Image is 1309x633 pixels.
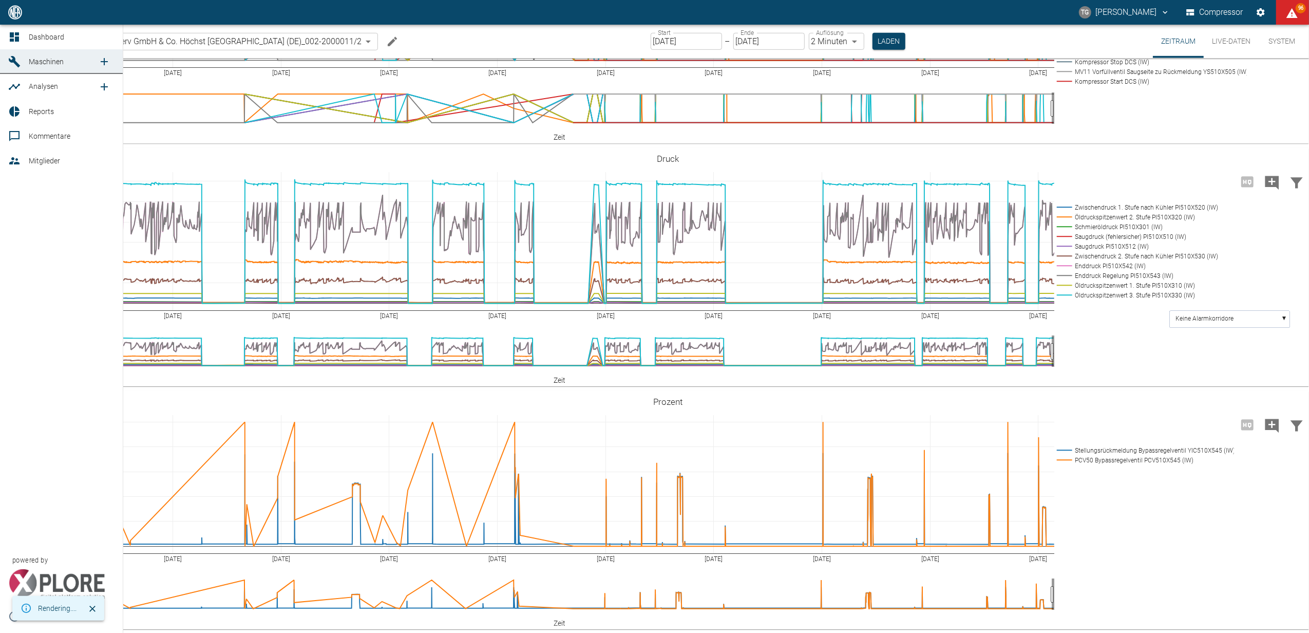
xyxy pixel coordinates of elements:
button: Kommentar hinzufügen [1260,169,1284,195]
a: 20.00011/2_Infraserv GmbH & Co. Höchst [GEOGRAPHIC_DATA] (DE)_002-2000011/2 [38,35,362,48]
label: Ende [741,28,754,37]
span: 20.00011/2_Infraserv GmbH & Co. Höchst [GEOGRAPHIC_DATA] (DE)_002-2000011/2 [54,35,362,47]
span: powered by [12,555,48,565]
input: DD.MM.YYYY [733,33,805,50]
button: Zeitraum [1153,25,1204,58]
text: Keine Alarmkorridore [1176,315,1234,323]
span: Reports [29,107,54,116]
button: Daten filtern [1284,412,1309,438]
button: Laden [872,33,905,50]
button: Compressor [1184,3,1245,22]
span: Hohe Auflösung nur für Zeiträume von <3 Tagen verfügbar [1235,419,1260,429]
button: Einstellungen [1251,3,1270,22]
a: new /machines [94,51,115,72]
span: Analysen [29,82,58,90]
span: Maschinen [29,58,64,66]
span: 96 [1296,3,1306,13]
button: Kommentar hinzufügen [1260,412,1284,438]
button: Machine bearbeiten [382,31,403,52]
span: Mitglieder [29,157,60,165]
img: Xplore Logo [8,569,105,600]
div: 2 Minuten [809,33,864,50]
span: Kommentare [29,132,70,140]
button: Live-Daten [1204,25,1259,58]
button: thomas.gregoir@neuman-esser.com [1077,3,1171,22]
button: Schließen [85,601,100,617]
label: Auflösung [816,28,844,37]
button: System [1259,25,1305,58]
button: Daten filtern [1284,169,1309,195]
div: Rendering.... [38,599,77,618]
label: Start [658,28,671,37]
img: logo [7,5,23,19]
span: Hohe Auflösung nur für Zeiträume von <3 Tagen verfügbar [1235,176,1260,186]
a: new /analyses/list/0 [94,77,115,97]
span: Dashboard [29,33,64,41]
div: TG [1079,6,1091,18]
input: DD.MM.YYYY [651,33,722,50]
p: – [725,35,730,47]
